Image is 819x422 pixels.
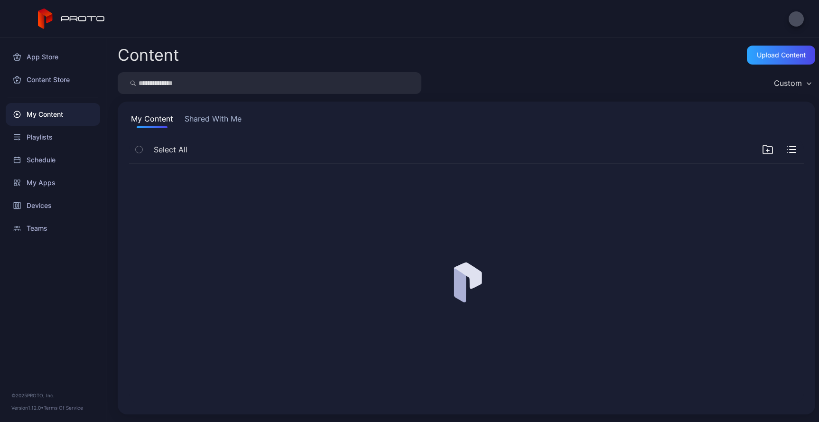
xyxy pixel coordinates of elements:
button: Upload Content [747,46,815,65]
a: Schedule [6,149,100,171]
div: © 2025 PROTO, Inc. [11,392,94,399]
button: Custom [769,72,815,94]
div: Content [118,47,179,63]
a: My Content [6,103,100,126]
a: Devices [6,194,100,217]
a: Content Store [6,68,100,91]
span: Select All [154,144,187,155]
span: Version 1.12.0 • [11,405,44,411]
div: Upload Content [757,51,806,59]
div: Custom [774,78,802,88]
a: Teams [6,217,100,240]
a: Playlists [6,126,100,149]
button: Shared With Me [183,113,243,128]
a: My Apps [6,171,100,194]
a: Terms Of Service [44,405,83,411]
button: My Content [129,113,175,128]
a: App Store [6,46,100,68]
